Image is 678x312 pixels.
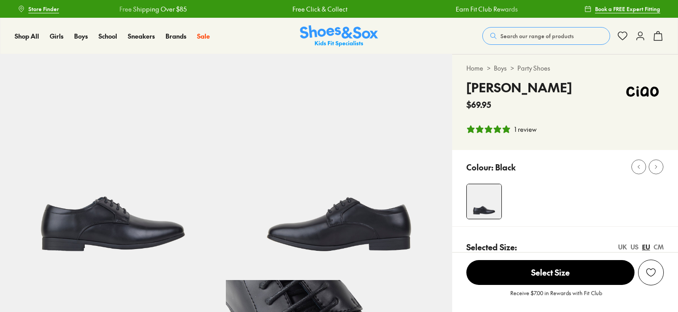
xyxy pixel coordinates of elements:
span: School [99,32,117,40]
a: Shoes & Sox [300,25,378,47]
a: Book a FREE Expert Fitting [584,1,660,17]
span: Book a FREE Expert Fitting [595,5,660,13]
a: Free Click & Collect [291,4,346,14]
a: School [99,32,117,41]
div: EU [642,242,650,252]
div: CM [654,242,664,252]
span: Brands [166,32,186,40]
a: Home [466,63,483,73]
img: Vendor logo [621,78,664,105]
p: Selected Size: [466,241,517,253]
button: 5 stars, 1 ratings [466,125,536,134]
a: Brands [166,32,186,41]
a: Store Finder [18,1,59,17]
span: Store Finder [28,5,59,13]
button: Select Size [466,260,635,285]
button: Search our range of products [482,27,610,45]
a: Shop All [15,32,39,41]
img: 4-416225_1 [467,184,501,219]
span: Search our range of products [501,32,574,40]
a: Boys [74,32,88,41]
p: Colour: [466,161,493,173]
img: SNS_Logo_Responsive.svg [300,25,378,47]
a: Girls [50,32,63,41]
div: 1 review [514,125,536,134]
span: Shop All [15,32,39,40]
a: Boys [494,63,507,73]
a: Free Shipping Over $85 [118,4,185,14]
p: Receive $7.00 in Rewards with Fit Club [510,289,602,305]
div: > > [466,63,664,73]
span: Girls [50,32,63,40]
span: Sale [197,32,210,40]
p: Black [495,161,516,173]
a: Sale [197,32,210,41]
a: Earn Fit Club Rewards [454,4,516,14]
iframe: Gorgias live chat messenger [9,253,44,285]
h4: [PERSON_NAME] [466,78,572,97]
span: $69.95 [466,99,491,111]
span: Select Size [466,260,635,285]
div: US [631,242,639,252]
span: Sneakers [128,32,155,40]
div: UK [618,242,627,252]
a: Sneakers [128,32,155,41]
button: Add to Wishlist [638,260,664,285]
a: Party Shoes [517,63,550,73]
img: 5-416226_1 [226,54,452,280]
span: Boys [74,32,88,40]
